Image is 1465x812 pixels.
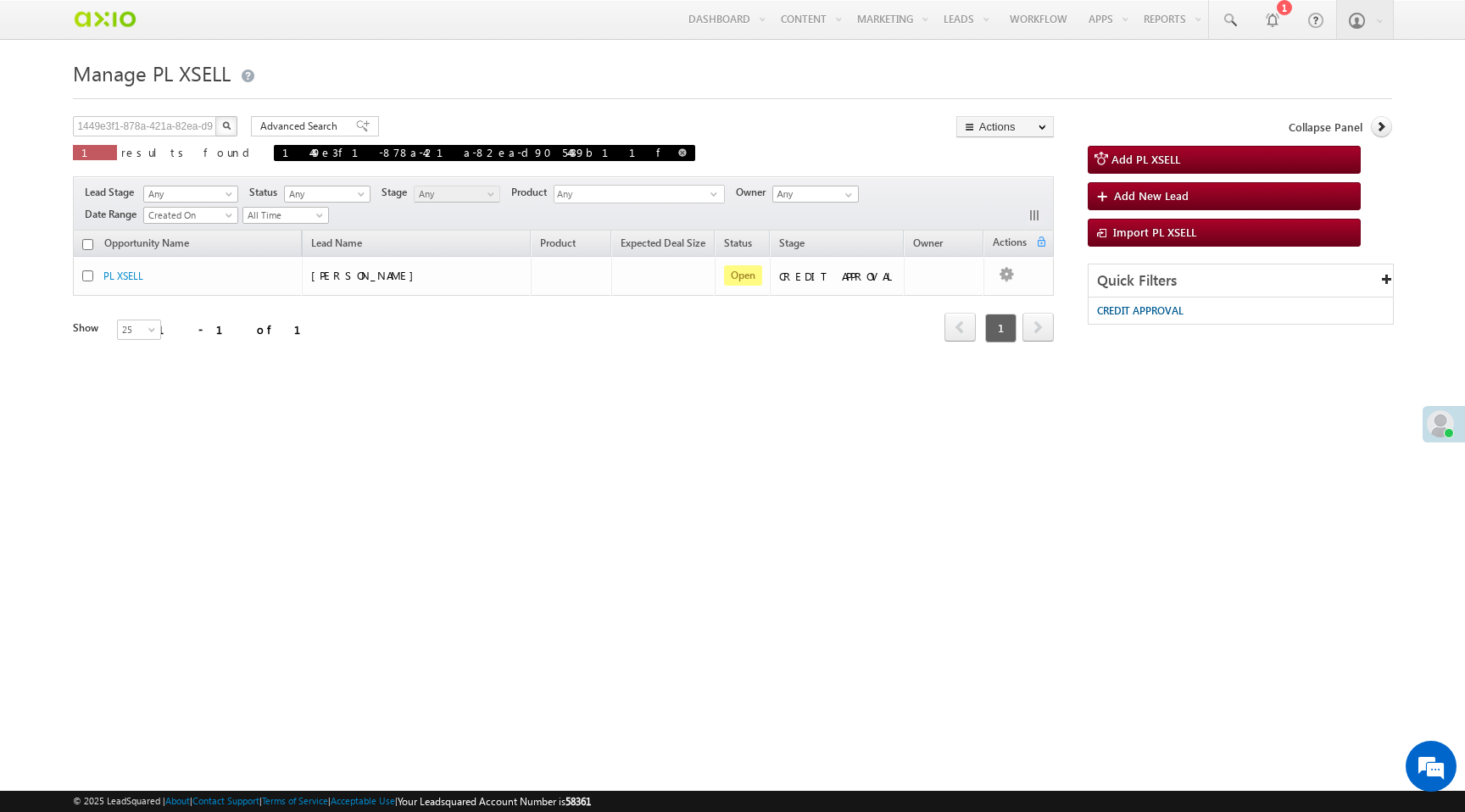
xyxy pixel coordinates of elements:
a: PL XSELL [103,270,143,282]
a: Expected Deal Size [612,234,714,256]
a: Contact Support [192,795,259,806]
a: Created On [143,207,238,224]
div: 1 - 1 of 1 [158,320,321,339]
div: CREDIT APPROVAL [779,269,896,284]
span: Lead Stage [85,185,141,200]
div: Quick Filters [1089,264,1393,298]
a: Any [284,186,370,203]
img: Search [222,121,231,130]
span: prev [944,313,976,342]
span: Import PL XSELL [1113,225,1196,239]
a: Stage [771,234,813,256]
span: 25 [118,322,163,337]
div: Any [554,185,725,203]
div: Show [73,320,103,336]
span: CREDIT APPROVAL [1097,304,1184,317]
img: d_60004797649_company_0_60004797649 [29,89,71,111]
span: 1 [985,314,1017,342]
span: Created On [144,208,232,223]
span: Opportunity Name [104,236,189,249]
span: Stage [382,185,414,200]
span: Any [144,186,232,202]
span: Your Leadsquared Account Number is [398,795,591,808]
a: About [165,795,190,806]
span: 1449e3f1-878a-421a-82ea-d9054439b11f [282,145,670,159]
a: All Time [242,207,329,224]
div: Chat with us now [88,89,285,111]
a: Any [414,186,500,203]
span: All Time [243,208,324,223]
span: Manage PL XSELL [73,59,231,86]
span: [PERSON_NAME] [311,268,422,282]
a: Terms of Service [262,795,328,806]
span: Any [554,186,710,205]
span: Add New Lead [1114,188,1189,203]
span: Any [415,186,495,202]
span: Expected Deal Size [621,236,705,249]
a: Show All Items [836,186,857,203]
a: Acceptable Use [331,795,395,806]
a: Opportunity Name [96,234,198,256]
a: 25 [117,320,161,340]
span: 1 [81,145,109,159]
span: Collapse Panel [1289,120,1362,135]
span: select [710,190,724,197]
a: next [1022,314,1054,342]
span: Open [724,265,762,286]
span: 58361 [565,795,591,808]
span: Advanced Search [260,119,343,134]
span: Owner [913,236,943,249]
a: Any [143,186,238,203]
span: results found [121,145,256,159]
span: Product [511,185,554,200]
span: Product [540,236,576,249]
span: Add PL XSELL [1111,152,1180,166]
span: next [1022,313,1054,342]
em: Start Chat [231,522,308,545]
input: Type to Search [772,186,859,203]
button: Actions [956,116,1054,137]
span: Any [285,186,365,202]
div: Minimize live chat window [278,8,319,49]
span: Status [249,185,284,200]
span: Lead Name [303,234,370,256]
img: Custom Logo [73,4,136,34]
input: Check all records [82,239,93,250]
a: Status [716,234,760,256]
span: Date Range [85,207,143,222]
a: prev [944,314,976,342]
span: © 2025 LeadSquared | | | | | [73,793,591,809]
span: Stage [779,236,805,249]
textarea: Type your message and hit 'Enter' [22,157,309,508]
span: Owner [736,185,772,200]
span: Actions [984,233,1035,255]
